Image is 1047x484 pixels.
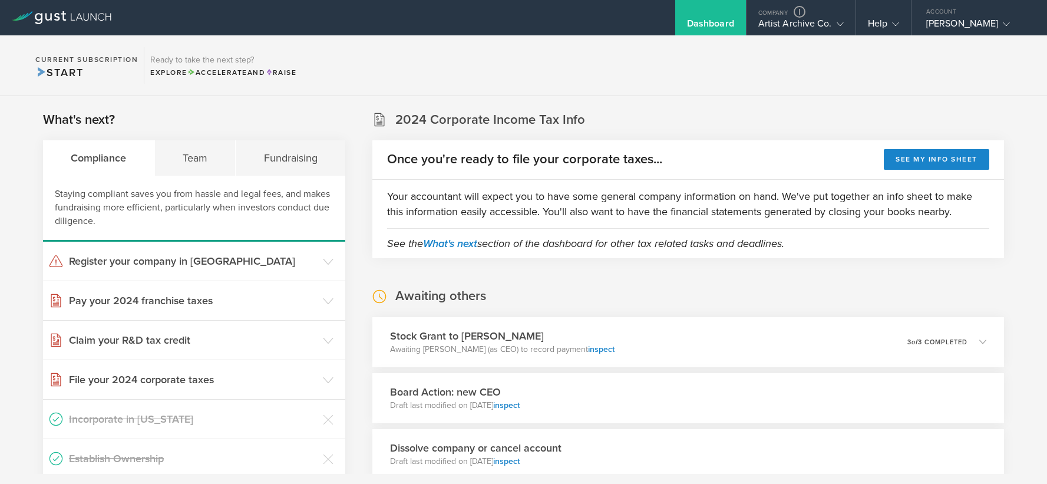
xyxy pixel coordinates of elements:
[390,440,562,456] h3: Dissolve company or cancel account
[926,18,1026,35] div: [PERSON_NAME]
[390,456,562,467] p: Draft last modified on [DATE]
[387,237,784,250] em: See the section of the dashboard for other tax related tasks and deadlines.
[187,68,247,77] span: Accelerate
[265,68,296,77] span: Raise
[758,18,844,35] div: Artist Archive Co.
[387,189,989,219] p: Your accountant will expect you to have some general company information on hand. We've put toget...
[69,451,317,466] h3: Establish Ownership
[144,47,302,84] div: Ready to take the next step?ExploreAccelerateandRaise
[390,328,615,344] h3: Stock Grant to [PERSON_NAME]
[390,384,520,400] h3: Board Action: new CEO
[69,372,317,387] h3: File your 2024 corporate taxes
[69,411,317,427] h3: Incorporate in [US_STATE]
[390,400,520,411] p: Draft last modified on [DATE]
[187,68,266,77] span: and
[150,56,296,64] h3: Ready to take the next step?
[69,293,317,308] h3: Pay your 2024 franchise taxes
[236,140,345,176] div: Fundraising
[911,338,918,346] em: of
[884,149,989,170] button: See my info sheet
[687,18,734,35] div: Dashboard
[43,111,115,129] h2: What's next?
[150,67,296,78] div: Explore
[588,344,615,354] a: inspect
[493,400,520,410] a: inspect
[395,111,585,129] h2: 2024 Corporate Income Tax Info
[868,18,899,35] div: Help
[43,176,345,242] div: Staying compliant saves you from hassle and legal fees, and makes fundraising more efficient, par...
[907,339,967,345] p: 3 3 completed
[493,456,520,466] a: inspect
[35,66,83,79] span: Start
[43,140,155,176] div: Compliance
[35,56,138,63] h2: Current Subscription
[387,151,662,168] h2: Once you're ready to file your corporate taxes...
[69,253,317,269] h3: Register your company in [GEOGRAPHIC_DATA]
[423,237,477,250] a: What's next
[390,344,615,355] p: Awaiting [PERSON_NAME] (as CEO) to record payment
[395,288,486,305] h2: Awaiting others
[155,140,236,176] div: Team
[69,332,317,348] h3: Claim your R&D tax credit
